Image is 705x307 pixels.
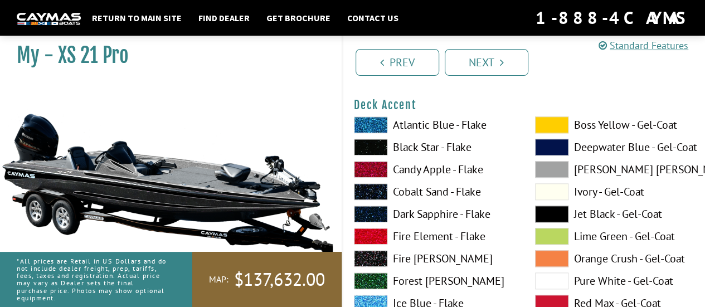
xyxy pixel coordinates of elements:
[209,274,228,285] span: MAP:
[354,139,513,155] label: Black Star - Flake
[17,13,81,25] img: white-logo-c9c8dbefe5ff5ceceb0f0178aa75bf4bb51f6bca0971e226c86eb53dfe498488.png
[354,161,513,178] label: Candy Apple - Flake
[535,139,694,155] label: Deepwater Blue - Gel-Coat
[535,272,694,289] label: Pure White - Gel-Coat
[535,206,694,222] label: Jet Black - Gel-Coat
[17,252,167,307] p: *All prices are Retail in US Dollars and do not include dealer freight, prep, tariffs, fees, taxe...
[535,183,694,200] label: Ivory - Gel-Coat
[356,49,439,76] a: Prev
[342,11,404,25] a: Contact Us
[535,250,694,267] label: Orange Crush - Gel-Coat
[445,49,528,76] a: Next
[354,116,513,133] label: Atlantic Blue - Flake
[354,272,513,289] label: Forest [PERSON_NAME]
[354,206,513,222] label: Dark Sapphire - Flake
[535,116,694,133] label: Boss Yellow - Gel-Coat
[17,43,314,68] h1: My - XS 21 Pro
[234,268,325,291] span: $137,632.00
[535,161,694,178] label: [PERSON_NAME] [PERSON_NAME] - Gel-Coat
[536,6,688,30] div: 1-888-4CAYMAS
[354,98,694,112] h4: Deck Accent
[354,228,513,245] label: Fire Element - Flake
[599,39,688,52] a: Standard Features
[354,250,513,267] label: Fire [PERSON_NAME]
[535,228,694,245] label: Lime Green - Gel-Coat
[86,11,187,25] a: Return to main site
[193,11,255,25] a: Find Dealer
[354,183,513,200] label: Cobalt Sand - Flake
[261,11,336,25] a: Get Brochure
[192,252,342,307] a: MAP:$137,632.00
